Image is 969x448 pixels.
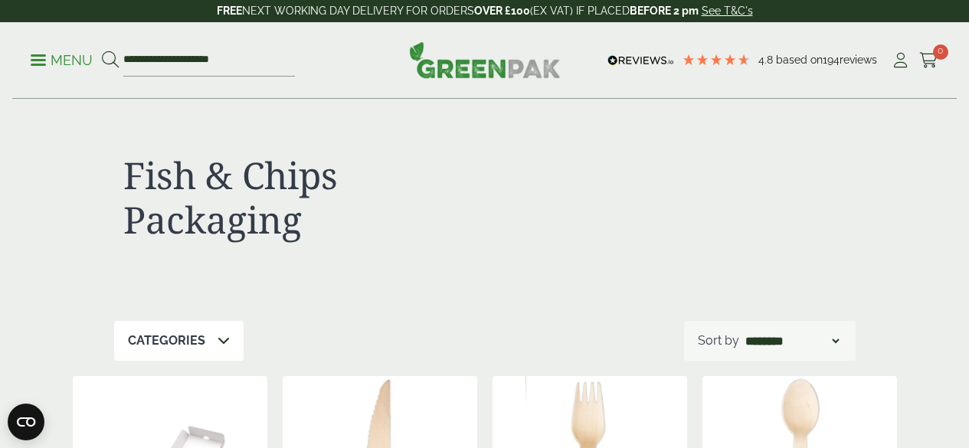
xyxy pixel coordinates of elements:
a: 0 [919,49,938,72]
strong: OVER £100 [474,5,530,17]
i: Cart [919,53,938,68]
img: GreenPak Supplies [409,41,561,78]
span: reviews [840,54,877,66]
i: My Account [891,53,910,68]
a: See T&C's [702,5,753,17]
button: Open CMP widget [8,404,44,440]
span: 194 [823,54,840,66]
select: Shop order [742,332,842,350]
img: REVIEWS.io [607,55,674,66]
a: Menu [31,51,93,67]
span: 0 [933,44,948,60]
strong: FREE [217,5,242,17]
p: Menu [31,51,93,70]
p: Sort by [698,332,739,350]
div: 4.78 Stars [682,53,751,67]
p: Categories [128,332,205,350]
span: Based on [776,54,823,66]
h1: Fish & Chips Packaging [123,153,476,241]
span: 4.8 [758,54,776,66]
strong: BEFORE 2 pm [630,5,699,17]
